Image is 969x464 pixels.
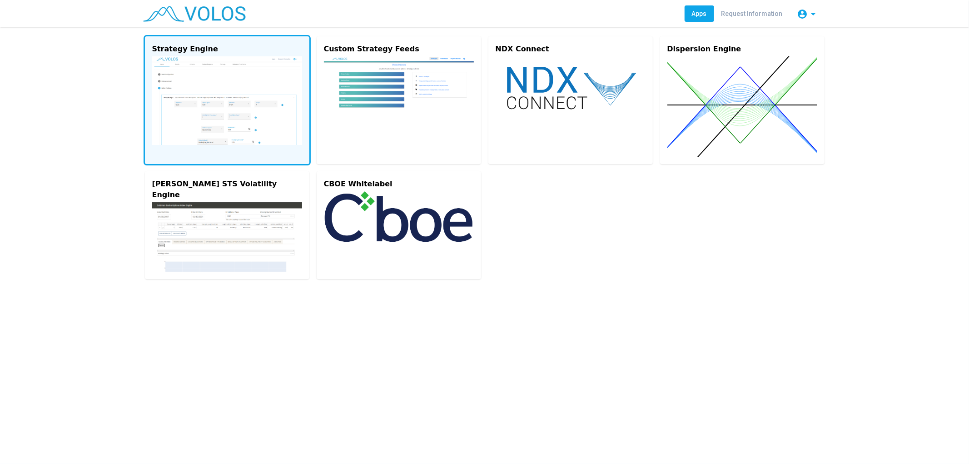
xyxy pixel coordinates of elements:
span: Apps [692,10,707,17]
div: Custom Strategy Feeds [324,44,474,55]
a: Apps [685,5,714,22]
img: custom.png [324,56,474,128]
div: CBOE Whitelabel [324,179,474,190]
img: dispersion.svg [667,56,817,157]
div: Strategy Engine [152,44,302,55]
div: NDX Connect [496,44,646,55]
span: Request Information [721,10,783,17]
img: gs-engine.png [152,202,302,272]
img: strategy-engine.png [152,56,302,145]
mat-icon: arrow_drop_down [808,9,819,20]
div: [PERSON_NAME] STS Volatility Engine [152,179,302,200]
img: ndx-connect.svg [496,56,646,119]
mat-icon: account_circle [797,9,808,20]
img: cboe-logo.png [324,191,474,242]
a: Request Information [714,5,790,22]
div: Dispersion Engine [667,44,817,55]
